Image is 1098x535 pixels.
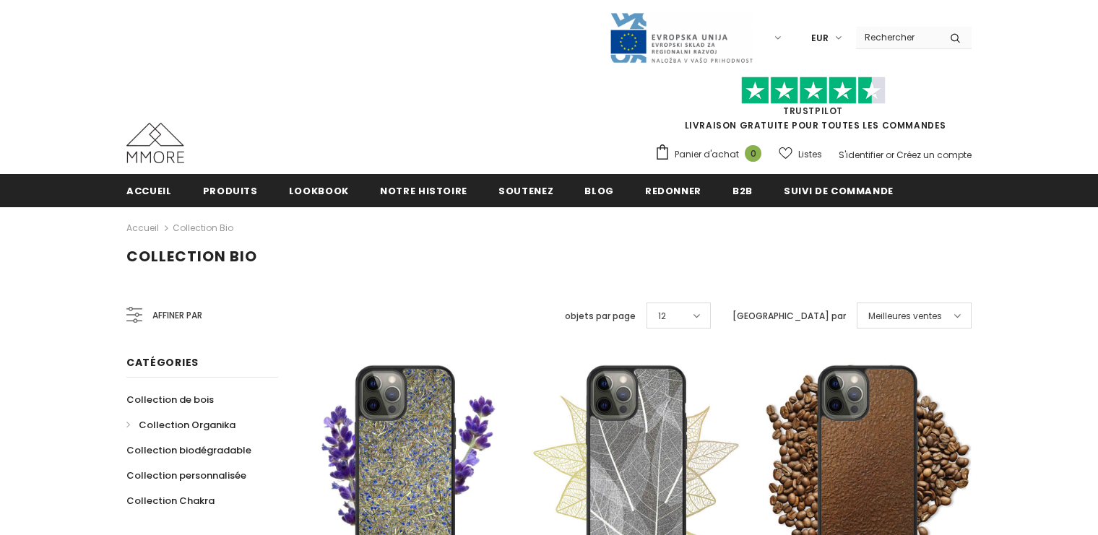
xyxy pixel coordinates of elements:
[126,494,215,508] span: Collection Chakra
[380,174,467,206] a: Notre histoire
[126,488,215,513] a: Collection Chakra
[203,184,258,198] span: Produits
[745,145,761,162] span: 0
[784,174,894,206] a: Suivi de commande
[741,77,886,105] img: Faites confiance aux étoiles pilotes
[126,123,184,163] img: Cas MMORE
[654,83,972,131] span: LIVRAISON GRATUITE POUR TOUTES LES COMMANDES
[126,355,199,370] span: Catégories
[152,308,202,323] span: Affiner par
[732,184,753,198] span: B2B
[783,105,843,117] a: TrustPilot
[126,443,251,457] span: Collection biodégradable
[126,412,235,438] a: Collection Organika
[584,174,614,206] a: Blog
[565,309,636,323] label: objets par page
[732,309,846,323] label: [GEOGRAPHIC_DATA] par
[126,469,246,482] span: Collection personnalisée
[868,309,942,323] span: Meilleures ventes
[732,174,753,206] a: B2B
[784,184,894,198] span: Suivi de commande
[139,418,235,432] span: Collection Organika
[645,174,701,206] a: Redonner
[289,174,349,206] a: Lookbook
[289,184,349,198] span: Lookbook
[126,174,172,206] a: Accueil
[798,147,822,162] span: Listes
[658,309,666,323] span: 12
[856,27,939,48] input: Search Site
[839,149,883,161] a: S'identifier
[126,438,251,463] a: Collection biodégradable
[126,246,257,266] span: Collection Bio
[779,142,822,167] a: Listes
[609,31,753,43] a: Javni Razpis
[654,144,769,165] a: Panier d'achat 0
[584,184,614,198] span: Blog
[126,393,214,406] span: Collection de bois
[380,184,467,198] span: Notre histoire
[896,149,972,161] a: Créez un compte
[645,184,701,198] span: Redonner
[609,12,753,64] img: Javni Razpis
[126,463,246,488] a: Collection personnalisée
[126,219,159,237] a: Accueil
[126,387,214,412] a: Collection de bois
[498,174,553,206] a: soutenez
[173,222,233,234] a: Collection Bio
[811,31,829,45] span: EUR
[126,184,172,198] span: Accueil
[675,147,739,162] span: Panier d'achat
[203,174,258,206] a: Produits
[886,149,894,161] span: or
[498,184,553,198] span: soutenez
